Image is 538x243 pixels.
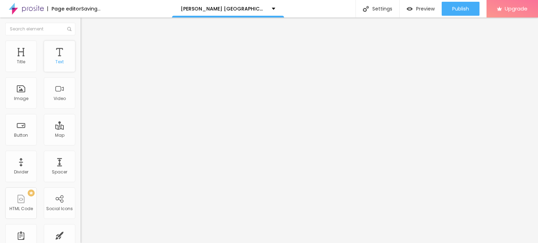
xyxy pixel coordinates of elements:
button: Preview [400,2,442,16]
div: Social Icons [46,206,73,211]
span: Publish [452,6,469,12]
button: Publish [442,2,480,16]
div: Image [14,96,28,101]
div: Spacer [52,170,67,174]
div: Button [14,133,28,138]
img: Icone [363,6,369,12]
div: Title [17,59,25,64]
div: Saving... [81,6,101,11]
input: Search element [5,23,75,35]
p: [PERSON_NAME] [GEOGRAPHIC_DATA] (Official™) - Is It Worth the Hype? [181,6,267,11]
div: HTML Code [9,206,33,211]
div: Text [55,59,64,64]
div: Page editor [47,6,81,11]
iframe: Editor [81,17,538,243]
div: Video [54,96,66,101]
div: Map [55,133,64,138]
span: Preview [416,6,435,12]
span: Upgrade [505,6,527,12]
img: view-1.svg [407,6,413,12]
img: Icone [67,27,71,31]
div: Divider [14,170,28,174]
